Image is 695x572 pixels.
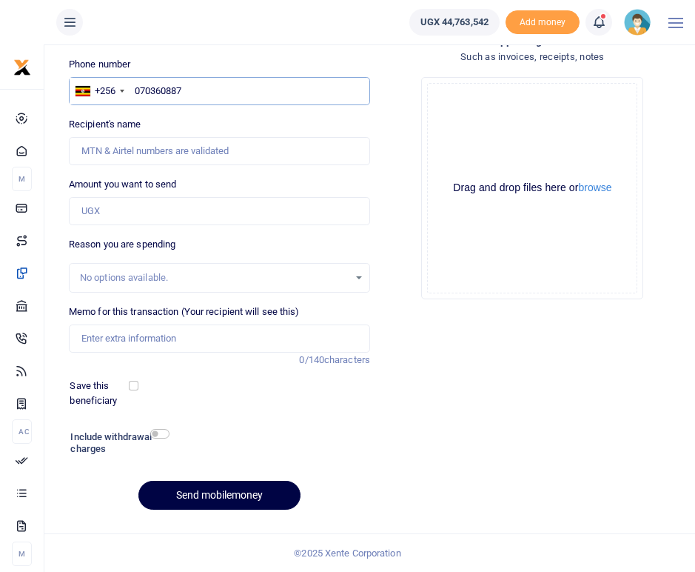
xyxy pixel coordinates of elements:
h6: Include withdrawal charges [70,431,162,454]
h4: Such as invoices, receipts, notes [382,49,683,65]
input: Enter phone number [69,77,370,105]
span: characters [324,354,370,365]
button: browse [579,182,612,193]
input: Enter extra information [69,325,370,353]
a: UGX 44,763,542 [409,9,500,36]
button: Send mobilemoney [138,481,301,510]
div: File Uploader [421,77,643,299]
img: profile-user [624,9,651,36]
li: Wallet ballance [403,9,506,36]
div: Uganda: +256 [70,78,129,104]
span: Add money [506,10,580,35]
img: logo-small [13,59,31,76]
label: Memo for this transaction (Your recipient will see this) [69,305,300,319]
div: Drag and drop files here or [428,181,637,195]
label: Reason you are spending [69,237,175,252]
span: 0/140 [299,354,324,365]
label: Recipient's name [69,117,141,132]
div: +256 [95,84,115,99]
a: logo-small logo-large logo-large [13,61,31,72]
div: No options available. [80,270,349,285]
a: profile-user [624,9,657,36]
a: Add money [506,16,580,27]
li: Ac [12,419,32,444]
label: Phone number [69,57,130,72]
li: Toup your wallet [506,10,580,35]
label: Amount you want to send [69,177,176,192]
li: M [12,167,32,191]
label: Save this beneficiary [70,379,131,408]
li: M [12,542,32,566]
input: UGX [69,197,370,225]
span: UGX 44,763,542 [420,15,488,30]
input: MTN & Airtel numbers are validated [69,137,370,165]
